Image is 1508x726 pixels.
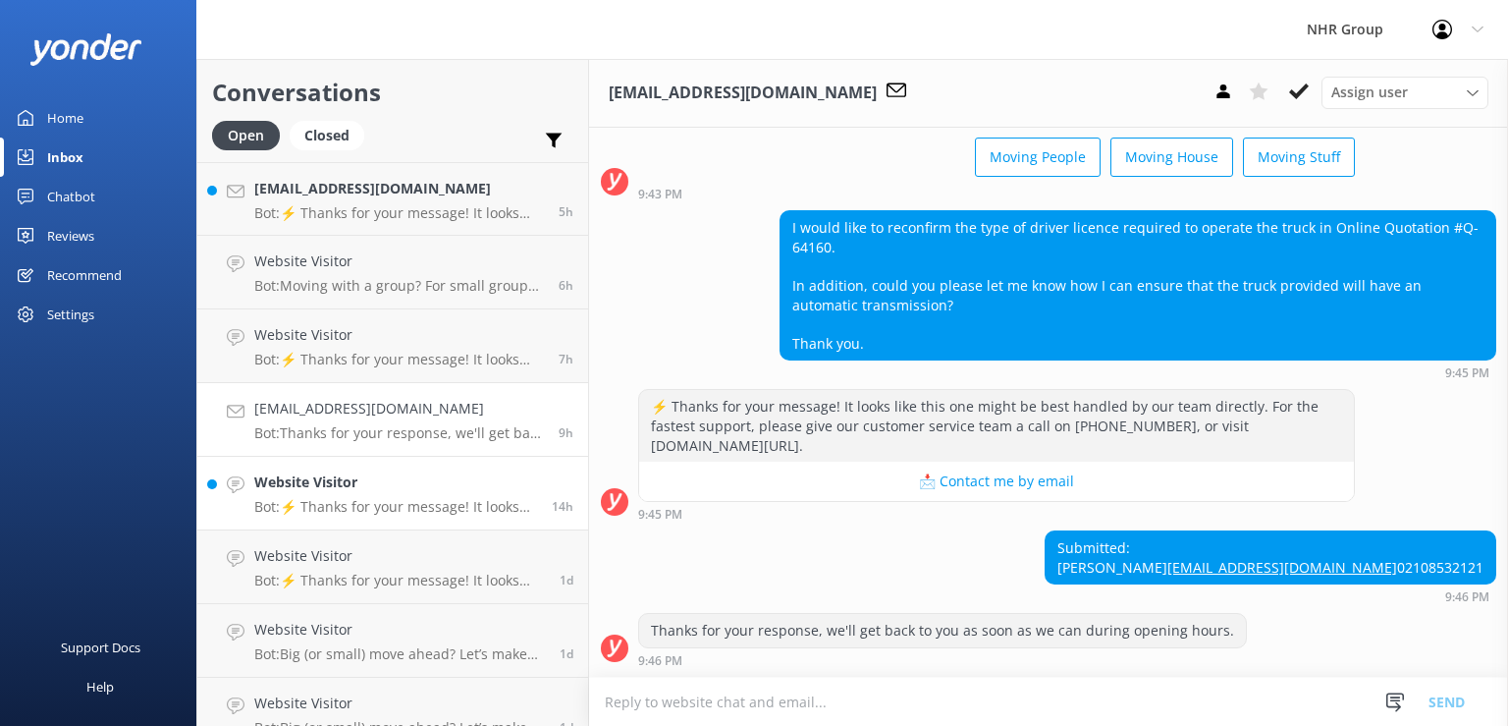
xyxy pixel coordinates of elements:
span: Sep 14 2025 09:46pm (UTC +12:00) Pacific/Auckland [559,424,573,441]
h4: Website Visitor [254,324,544,346]
div: Sep 14 2025 09:45pm (UTC +12:00) Pacific/Auckland [638,507,1355,521]
p: Bot: Moving with a group? For small groups of 1–5 people, you can enquire about our cars and SUVs... [254,277,544,295]
a: Closed [290,124,374,145]
a: [EMAIL_ADDRESS][DOMAIN_NAME]Bot:⚡ Thanks for your message! It looks like this one might be best h... [197,162,588,236]
div: Help [86,667,114,706]
a: Website VisitorBot:⚡ Thanks for your message! It looks like this one might be best handled by our... [197,457,588,531]
div: ⚡ Thanks for your message! It looks like this one might be best handled by our team directly. For... [639,390,1354,462]
h4: [EMAIL_ADDRESS][DOMAIN_NAME] [254,398,544,419]
button: Moving People [975,138,1101,177]
p: Bot: ⚡ Thanks for your message! It looks like this one might be best handled by our team directly... [254,572,545,589]
p: Bot: ⚡ Thanks for your message! It looks like this one might be best handled by our team directly... [254,498,537,516]
a: Website VisitorBot:Moving with a group? For small groups of 1–5 people, you can enquire about our... [197,236,588,309]
button: Moving Stuff [1243,138,1355,177]
img: yonder-white-logo.png [29,33,142,66]
p: Bot: ⚡ Thanks for your message! It looks like this one might be best handled by our team directly... [254,351,544,368]
strong: 9:46 PM [638,655,682,667]
p: Bot: Big (or small) move ahead? Let’s make sure you’ve got the right wheels. Take our quick quiz ... [254,645,545,663]
span: Sep 14 2025 05:12pm (UTC +12:00) Pacific/Auckland [552,498,573,515]
a: Website VisitorBot:Big (or small) move ahead? Let’s make sure you’ve got the right wheels. Take o... [197,604,588,678]
h4: Website Visitor [254,545,545,567]
div: Sep 14 2025 09:46pm (UTC +12:00) Pacific/Auckland [638,653,1247,667]
button: 📩 Contact me by email [639,462,1354,501]
span: Sep 15 2025 12:01am (UTC +12:00) Pacific/Auckland [559,351,573,367]
div: Sep 14 2025 09:43pm (UTC +12:00) Pacific/Auckland [638,187,1355,200]
p: Bot: ⚡ Thanks for your message! It looks like this one might be best handled by our team directly... [254,204,544,222]
a: Website VisitorBot:⚡ Thanks for your message! It looks like this one might be best handled by our... [197,531,588,604]
div: I would like to reconfirm the type of driver licence required to operate the truck in Online Quot... [781,211,1495,360]
h4: Website Visitor [254,619,545,641]
span: Assign user [1331,82,1408,103]
div: Inbox [47,138,83,177]
h4: Website Visitor [254,251,544,272]
strong: 9:43 PM [638,189,682,200]
div: Closed [290,121,364,150]
strong: 9:45 PM [638,509,682,521]
div: Settings [47,295,94,334]
div: Sep 14 2025 09:45pm (UTC +12:00) Pacific/Auckland [780,365,1496,379]
div: Reviews [47,216,94,255]
span: Sep 15 2025 01:23am (UTC +12:00) Pacific/Auckland [559,203,573,220]
div: Recommend [47,255,122,295]
strong: 9:45 PM [1445,367,1489,379]
h2: Conversations [212,74,573,111]
h4: [EMAIL_ADDRESS][DOMAIN_NAME] [254,178,544,199]
div: Chatbot [47,177,95,216]
h4: Website Visitor [254,472,537,493]
div: Submitted: [PERSON_NAME] 02108532121 [1046,531,1495,584]
div: Assign User [1321,77,1488,108]
strong: 9:46 PM [1445,591,1489,603]
a: Open [212,124,290,145]
div: Open [212,121,280,150]
button: Moving House [1110,138,1233,177]
a: [EMAIL_ADDRESS][DOMAIN_NAME] [1167,558,1397,577]
a: [EMAIL_ADDRESS][DOMAIN_NAME]Bot:Thanks for your response, we'll get back to you as soon as we can... [197,383,588,457]
div: Thanks for your response, we'll get back to you as soon as we can during opening hours. [639,614,1246,647]
span: Sep 15 2025 01:12am (UTC +12:00) Pacific/Auckland [559,277,573,294]
div: Home [47,98,83,138]
h4: Website Visitor [254,693,545,714]
span: Sep 14 2025 01:57am (UTC +12:00) Pacific/Auckland [560,645,573,662]
span: Sep 14 2025 06:56am (UTC +12:00) Pacific/Auckland [560,572,573,588]
p: Bot: Thanks for your response, we'll get back to you as soon as we can during opening hours. [254,424,544,442]
a: Website VisitorBot:⚡ Thanks for your message! It looks like this one might be best handled by our... [197,309,588,383]
div: Sep 14 2025 09:46pm (UTC +12:00) Pacific/Auckland [1045,589,1496,603]
div: Support Docs [61,628,140,667]
h3: [EMAIL_ADDRESS][DOMAIN_NAME] [609,81,877,106]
